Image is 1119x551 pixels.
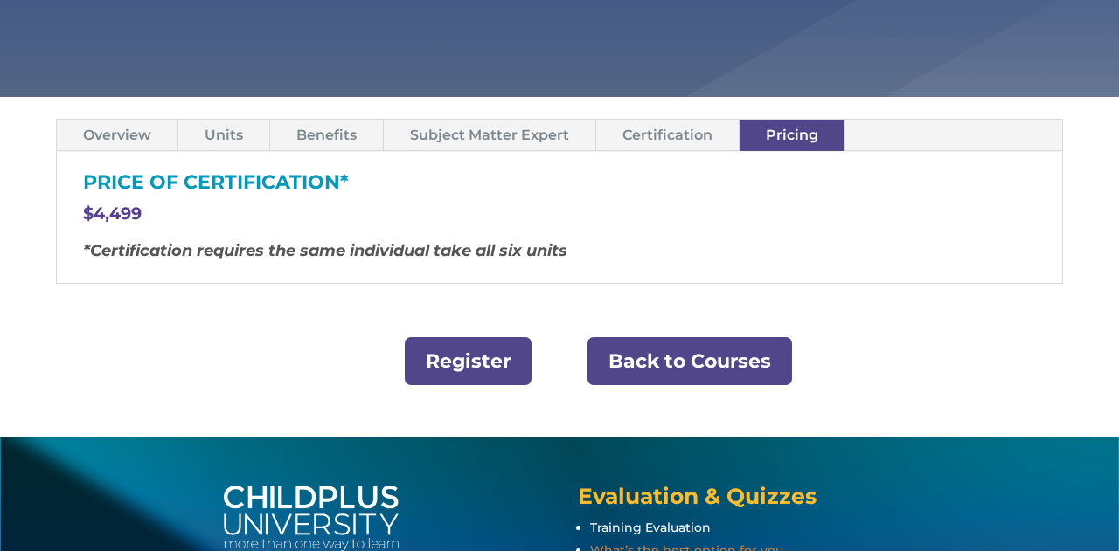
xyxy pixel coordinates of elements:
[270,120,383,150] a: Benefits
[178,120,269,150] a: Units
[578,486,895,516] h4: Evaluation & Quizzes
[405,337,532,385] a: Register
[587,337,792,385] a: Back to Courses
[384,120,595,150] a: Subject Matter Expert
[740,120,844,150] a: Pricing
[83,241,567,260] em: *Certification requires the same individual take all six units
[224,486,399,551] img: white-cpu-wordmark
[596,120,739,150] a: Certification
[83,173,1036,201] h3: PRICE OF CERTIFICATION*
[590,520,711,535] a: Training Evaluation
[57,120,177,150] a: Overview
[83,203,142,224] span: $4,499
